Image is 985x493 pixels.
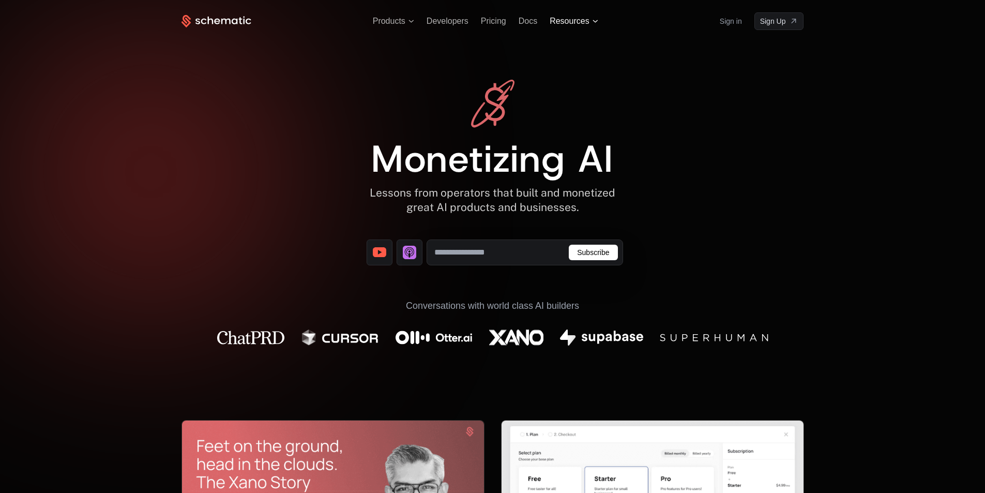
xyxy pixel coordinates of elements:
div: Conversations with world class AI builders [217,298,768,313]
a: [object Object] [754,12,804,30]
a: Docs [519,17,537,25]
a: Developers [427,17,468,25]
span: Sign Up [760,16,786,26]
img: Cursor AI [301,330,379,346]
img: Xano [489,330,543,346]
a: Pricing [481,17,506,25]
a: [object Object] [397,240,422,265]
a: Sign in [720,13,742,29]
div: Lessons from operators that built and monetized great AI products and businesses. [370,186,615,215]
a: [object Object] [367,240,392,265]
button: Subscribe [569,245,617,260]
span: Monetizing AI [371,134,614,184]
img: Chat PRD [217,330,284,346]
img: Superhuman [660,330,768,346]
img: Otter AI [396,330,473,346]
img: Supabase [560,330,643,346]
span: Resources [550,17,589,26]
span: Products [373,17,405,26]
